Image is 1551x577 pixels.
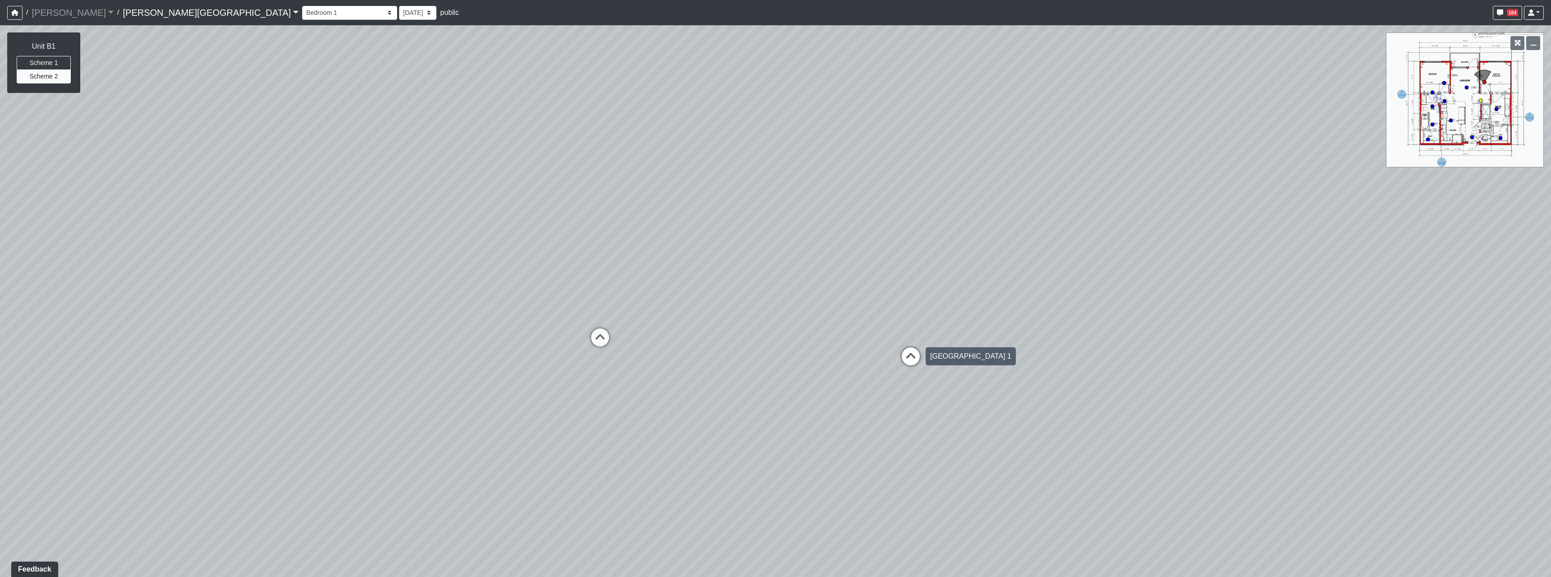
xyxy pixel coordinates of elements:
[440,9,459,16] span: public
[23,4,32,22] span: /
[926,347,1016,365] div: [GEOGRAPHIC_DATA] 1
[32,4,114,22] a: [PERSON_NAME]
[114,4,123,22] span: /
[17,69,71,83] button: Scheme 2
[17,56,71,70] button: Scheme 1
[123,4,298,22] a: [PERSON_NAME][GEOGRAPHIC_DATA]
[17,42,71,51] h6: Unit B1
[7,559,60,577] iframe: Ybug feedback widget
[1493,6,1523,20] button: 104
[1507,9,1519,16] span: 104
